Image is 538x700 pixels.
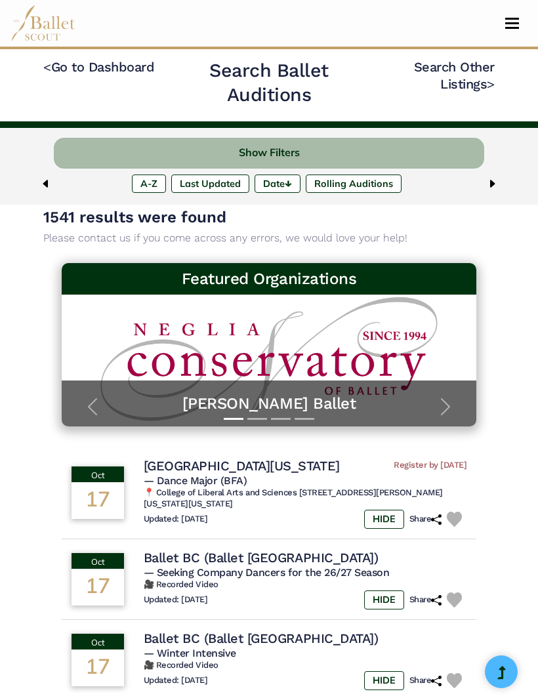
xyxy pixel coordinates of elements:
[144,514,208,525] h6: Updated: [DATE]
[295,411,314,426] button: Slide 4
[43,58,51,75] code: <
[144,566,390,579] span: — Seeking Company Dancers for the 26/27 Season
[72,466,124,482] div: Oct
[72,268,466,289] h3: Featured Organizations
[285,179,292,188] span: ↓
[224,411,243,426] button: Slide 1
[132,175,166,193] label: A-Z
[144,594,208,606] h6: Updated: [DATE]
[255,175,300,193] label: Date
[72,649,124,686] div: 17
[414,59,495,92] a: Search Other Listings>
[43,208,226,226] span: 1541 results were found
[247,411,267,426] button: Slide 2
[144,660,467,671] h6: 🎥 Recorded Video
[497,17,528,30] button: Toggle navigation
[144,630,379,647] h4: Ballet BC (Ballet [GEOGRAPHIC_DATA])
[409,514,442,525] h6: Share
[144,549,379,566] h4: Ballet BC (Ballet [GEOGRAPHIC_DATA])
[144,487,467,510] h6: 📍 College of Liberal Arts and Sciences [STREET_ADDRESS][PERSON_NAME][US_STATE][US_STATE]
[364,590,404,609] label: HIDE
[394,460,466,471] span: Register by [DATE]
[144,474,247,487] span: — Dance Major (BFA)
[144,675,208,686] h6: Updated: [DATE]
[144,647,236,659] span: — Winter Intensive
[487,75,495,92] code: >
[171,175,249,193] label: Last Updated
[409,675,442,686] h6: Share
[43,230,495,247] p: Please contact us if you come across any errors, we would love your help!
[144,457,340,474] h4: [GEOGRAPHIC_DATA][US_STATE]
[364,671,404,690] label: HIDE
[72,569,124,606] div: 17
[75,394,464,414] a: [PERSON_NAME] Ballet
[72,482,124,519] div: 17
[54,138,484,169] button: Show Filters
[72,553,124,569] div: Oct
[306,175,402,193] label: Rolling Auditions
[364,510,404,528] label: HIDE
[271,411,291,426] button: Slide 3
[43,59,154,75] a: <Go to Dashboard
[72,634,124,649] div: Oct
[144,579,467,590] h6: 🎥 Recorded Video
[176,58,362,107] h2: Search Ballet Auditions
[409,594,442,606] h6: Share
